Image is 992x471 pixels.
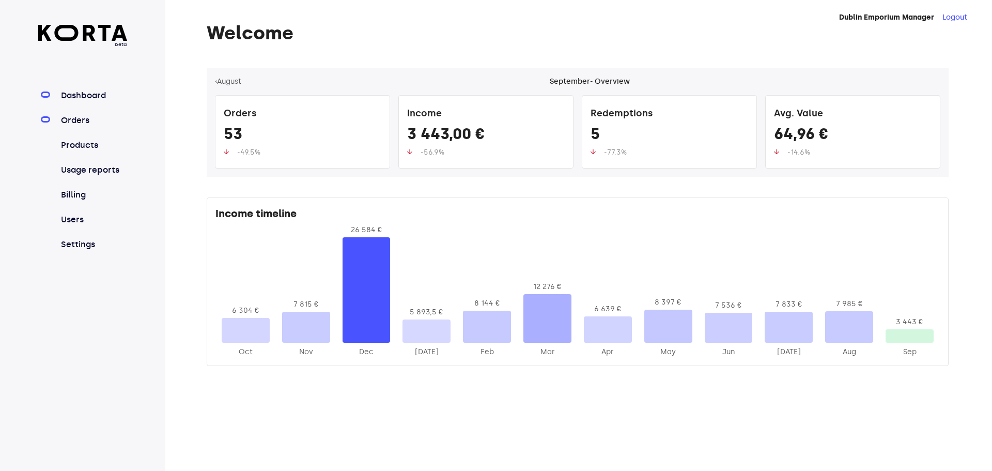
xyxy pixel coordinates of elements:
div: 2025-Mar [523,347,571,357]
div: 2024-Nov [282,347,330,357]
div: September - Overview [550,77,630,87]
div: 2025-Jan [402,347,451,357]
a: Products [59,139,128,151]
div: 7 833 € [765,299,813,310]
div: 2024-Dec [343,347,391,357]
button: ‹August [215,77,241,87]
a: beta [38,25,128,48]
img: up [591,149,596,155]
a: Orders [59,114,128,127]
div: 5 893,5 € [402,307,451,317]
a: Dashboard [59,89,128,102]
button: Logout [942,12,967,23]
span: -14.6% [787,148,810,157]
div: 3 443 € [886,317,934,327]
span: -56.9% [421,148,444,157]
a: Billing [59,189,128,201]
div: 8 397 € [644,297,692,308]
img: Korta [38,25,128,41]
strong: Dublin Emporium Manager [839,13,934,22]
div: Redemptions [591,104,748,125]
a: Users [59,214,128,226]
div: 3 443,00 € [407,125,565,147]
div: 26 584 € [343,225,391,235]
div: 64,96 € [774,125,932,147]
a: Settings [59,238,128,251]
h1: Welcome [207,23,949,43]
div: 2024-Oct [222,347,270,357]
div: 2025-Feb [463,347,511,357]
div: 2025-Sep [886,347,934,357]
div: Avg. Value [774,104,932,125]
div: 2025-May [644,347,692,357]
div: 6 639 € [584,304,632,314]
div: 12 276 € [523,282,571,292]
div: 2025-Aug [825,347,873,357]
img: up [224,149,229,155]
div: Orders [224,104,381,125]
div: 5 [591,125,748,147]
span: -77.3% [604,148,627,157]
a: Usage reports [59,164,128,176]
div: 2025-Jun [705,347,753,357]
div: 8 144 € [463,298,511,309]
div: Income timeline [215,206,940,225]
div: 2025-Jul [765,347,813,357]
div: 6 304 € [222,306,270,316]
div: 2025-Apr [584,347,632,357]
span: -49.5% [237,148,260,157]
div: 7 985 € [825,299,873,309]
span: beta [38,41,128,48]
div: 53 [224,125,381,147]
div: Income [407,104,565,125]
div: 7 815 € [282,299,330,310]
div: 7 536 € [705,300,753,311]
img: up [407,149,412,155]
img: up [774,149,779,155]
